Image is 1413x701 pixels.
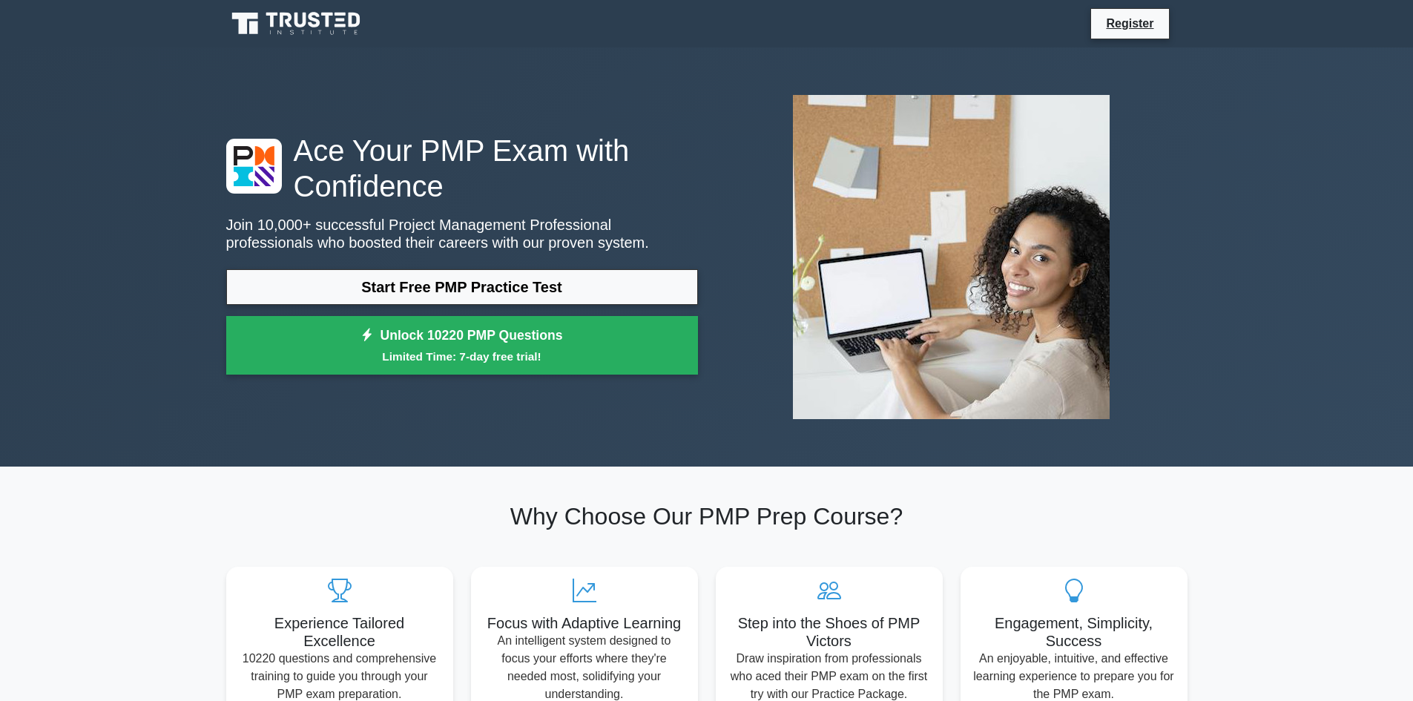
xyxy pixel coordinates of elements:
[483,614,686,632] h5: Focus with Adaptive Learning
[1097,14,1162,33] a: Register
[972,614,1176,650] h5: Engagement, Simplicity, Success
[245,348,679,365] small: Limited Time: 7-day free trial!
[226,502,1188,530] h2: Why Choose Our PMP Prep Course?
[226,269,698,305] a: Start Free PMP Practice Test
[226,316,698,375] a: Unlock 10220 PMP QuestionsLimited Time: 7-day free trial!
[238,614,441,650] h5: Experience Tailored Excellence
[226,133,698,204] h1: Ace Your PMP Exam with Confidence
[728,614,931,650] h5: Step into the Shoes of PMP Victors
[226,216,698,251] p: Join 10,000+ successful Project Management Professional professionals who boosted their careers w...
